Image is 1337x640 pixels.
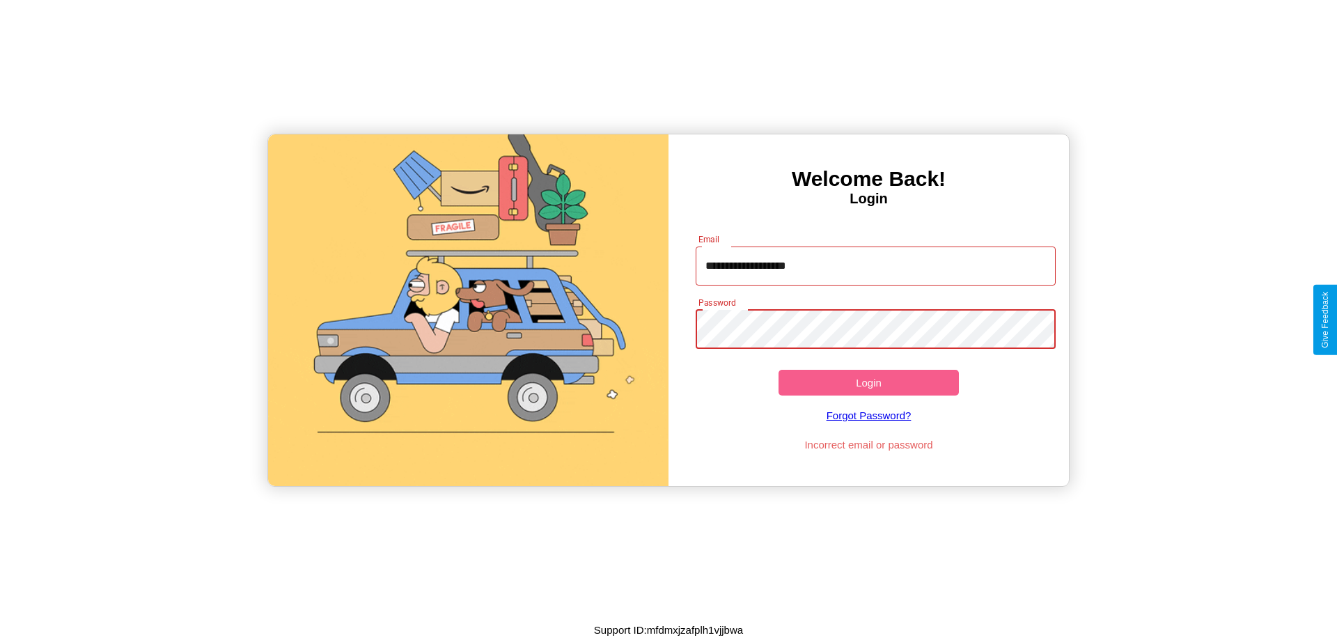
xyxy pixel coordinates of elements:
p: Incorrect email or password [689,435,1049,454]
h3: Welcome Back! [668,167,1069,191]
h4: Login [668,191,1069,207]
label: Email [698,233,720,245]
label: Password [698,297,735,309]
p: Support ID: mfdmxjzafplh1vjjbwa [594,621,743,639]
button: Login [779,370,959,396]
img: gif [268,134,668,486]
div: Give Feedback [1320,292,1330,348]
a: Forgot Password? [689,396,1049,435]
